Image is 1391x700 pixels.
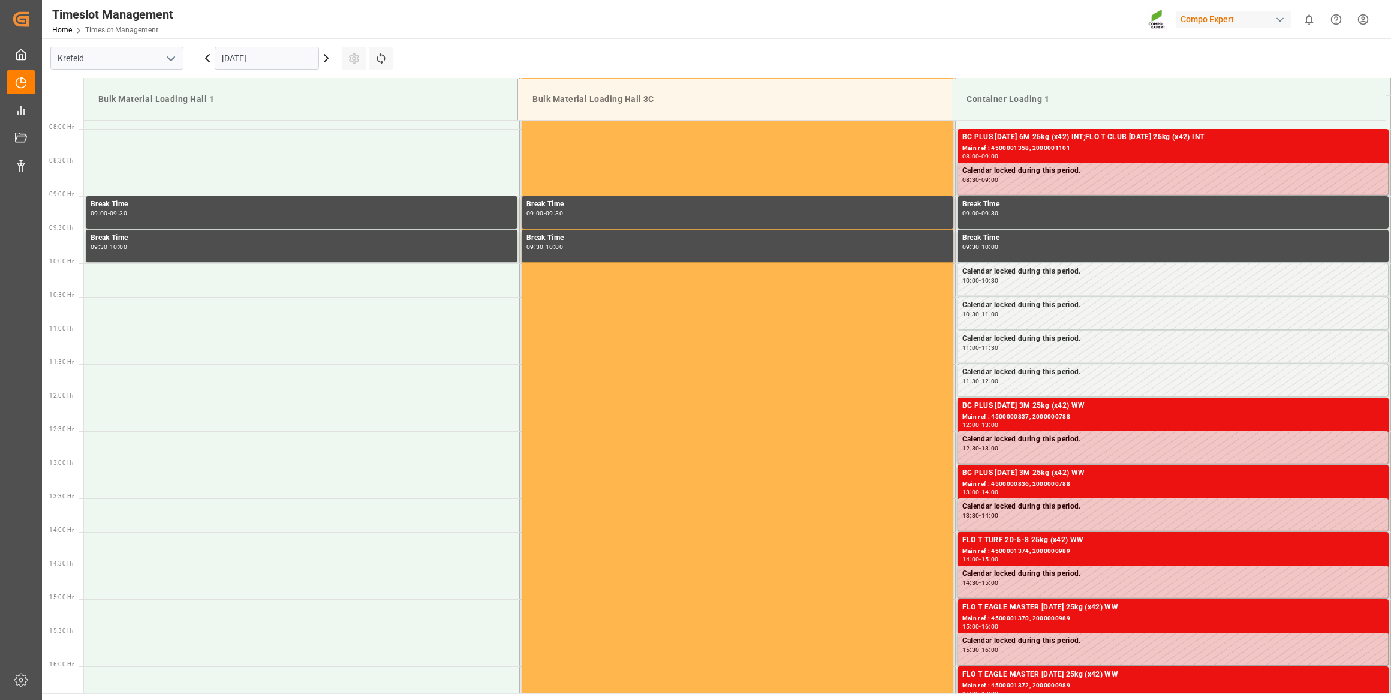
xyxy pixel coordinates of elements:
[979,154,981,159] div: -
[979,557,981,562] div: -
[962,131,1384,143] div: BC PLUS [DATE] 6M 25kg (x42) INT;FLO T CLUB [DATE] 25kg (x42) INT
[91,244,108,250] div: 09:30
[544,211,546,216] div: -
[962,669,1384,681] div: FLO T EAGLE MASTER [DATE] 25kg (x42) WW
[962,479,1384,489] div: Main ref : 4500000836, 2000000788
[962,614,1384,624] div: Main ref : 4500001370, 2000000989
[981,624,999,629] div: 16:00
[544,244,546,250] div: -
[962,534,1384,546] div: FLO T TURF 20-5-8 25kg (x42) WW
[110,211,127,216] div: 09:30
[962,88,1376,110] div: Container Loading 1
[979,278,981,283] div: -
[979,489,981,495] div: -
[981,691,999,696] div: 17:00
[979,422,981,428] div: -
[526,232,949,244] div: Break Time
[962,199,1384,211] div: Break Time
[981,647,999,653] div: 16:00
[962,244,980,250] div: 09:30
[49,459,74,466] span: 13:00 Hr
[94,88,508,110] div: Bulk Material Loading Hall 1
[49,527,74,533] span: 14:00 Hr
[962,177,980,182] div: 08:30
[962,165,1384,177] div: Calendar locked during this period.
[981,211,999,216] div: 09:30
[49,392,74,399] span: 12:00 Hr
[49,191,74,197] span: 09:00 Hr
[979,647,981,653] div: -
[979,378,981,384] div: -
[49,426,74,432] span: 12:30 Hr
[962,635,1384,647] div: Calendar locked during this period.
[91,232,513,244] div: Break Time
[1296,6,1323,33] button: show 0 new notifications
[981,580,999,585] div: 15:00
[962,378,980,384] div: 11:30
[979,244,981,250] div: -
[962,211,980,216] div: 09:00
[962,333,1384,345] div: Calendar locked during this period.
[981,278,999,283] div: 10:30
[1323,6,1350,33] button: Help Center
[962,143,1384,154] div: Main ref : 4500001358, 2000001101
[546,244,563,250] div: 10:00
[962,489,980,495] div: 13:00
[981,557,999,562] div: 15:00
[962,400,1384,412] div: BC PLUS [DATE] 3M 25kg (x42) WW
[49,224,74,231] span: 09:30 Hr
[962,624,980,629] div: 15:00
[215,47,319,70] input: DD.MM.YYYY
[981,513,999,518] div: 14:00
[962,434,1384,446] div: Calendar locked during this period.
[962,580,980,585] div: 14:30
[979,513,981,518] div: -
[91,199,513,211] div: Break Time
[981,422,999,428] div: 13:00
[962,446,980,451] div: 12:30
[49,124,74,130] span: 08:00 Hr
[981,244,999,250] div: 10:00
[981,177,999,182] div: 09:00
[526,244,544,250] div: 09:30
[49,258,74,265] span: 10:00 Hr
[1176,8,1296,31] button: Compo Expert
[962,557,980,562] div: 14:00
[110,244,127,250] div: 10:00
[49,325,74,332] span: 11:00 Hr
[981,345,999,350] div: 11:30
[979,211,981,216] div: -
[979,624,981,629] div: -
[981,378,999,384] div: 12:00
[962,366,1384,378] div: Calendar locked during this period.
[979,345,981,350] div: -
[528,88,942,110] div: Bulk Material Loading Hall 3C
[979,446,981,451] div: -
[962,412,1384,422] div: Main ref : 4500000837, 2000000788
[962,513,980,518] div: 13:30
[962,647,980,653] div: 15:30
[49,157,74,164] span: 08:30 Hr
[962,681,1384,691] div: Main ref : 4500001372, 2000000989
[981,311,999,317] div: 11:00
[526,199,949,211] div: Break Time
[962,422,980,428] div: 12:00
[1148,9,1167,30] img: Screenshot%202023-09-29%20at%2010.02.21.png_1712312052.png
[962,602,1384,614] div: FLO T EAGLE MASTER [DATE] 25kg (x42) WW
[962,278,980,283] div: 10:00
[49,560,74,567] span: 14:30 Hr
[962,501,1384,513] div: Calendar locked during this period.
[52,5,173,23] div: Timeslot Management
[49,661,74,668] span: 16:00 Hr
[981,154,999,159] div: 09:00
[108,244,110,250] div: -
[526,211,544,216] div: 09:00
[979,580,981,585] div: -
[161,49,179,68] button: open menu
[979,311,981,317] div: -
[52,26,72,34] a: Home
[49,493,74,500] span: 13:30 Hr
[981,446,999,451] div: 13:00
[546,211,563,216] div: 09:30
[962,546,1384,557] div: Main ref : 4500001374, 2000000989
